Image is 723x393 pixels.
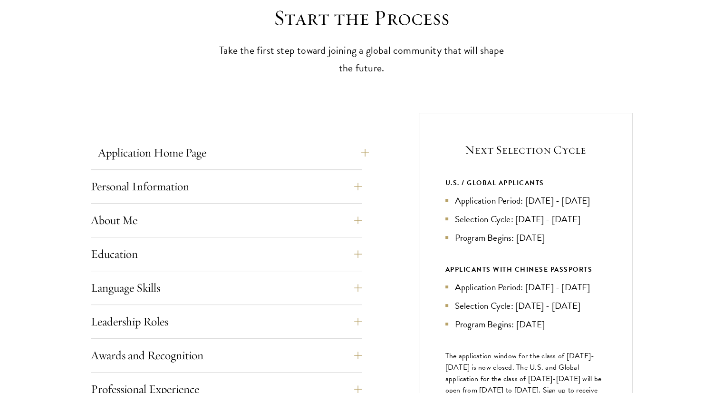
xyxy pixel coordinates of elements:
h2: Start the Process [214,5,509,31]
button: Awards and Recognition [91,344,362,367]
li: Application Period: [DATE] - [DATE] [445,280,606,294]
button: Application Home Page [98,141,369,164]
button: Language Skills [91,276,362,299]
h5: Next Selection Cycle [445,142,606,158]
li: Application Period: [DATE] - [DATE] [445,194,606,207]
button: Leadership Roles [91,310,362,333]
p: Take the first step toward joining a global community that will shape the future. [214,42,509,77]
button: About Me [91,209,362,232]
div: U.S. / GLOBAL APPLICANTS [445,177,606,189]
li: Selection Cycle: [DATE] - [DATE] [445,299,606,313]
button: Personal Information [91,175,362,198]
button: Education [91,243,362,265]
li: Selection Cycle: [DATE] - [DATE] [445,212,606,226]
li: Program Begins: [DATE] [445,317,606,331]
li: Program Begins: [DATE] [445,231,606,245]
div: APPLICANTS WITH CHINESE PASSPORTS [445,264,606,275]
